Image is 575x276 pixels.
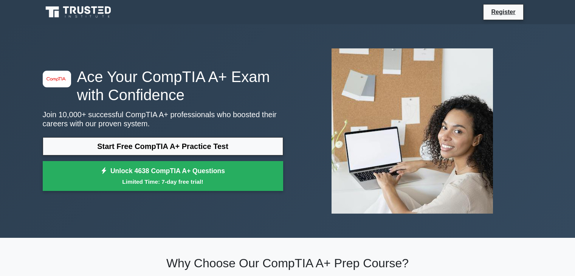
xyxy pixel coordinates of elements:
a: Register [487,7,520,17]
h2: Why Choose Our CompTIA A+ Prep Course? [43,256,533,270]
h1: Ace Your CompTIA A+ Exam with Confidence [43,68,283,104]
a: Start Free CompTIA A+ Practice Test [43,137,283,155]
a: Unlock 4638 CompTIA A+ QuestionsLimited Time: 7-day free trial! [43,161,283,191]
p: Join 10,000+ successful CompTIA A+ professionals who boosted their careers with our proven system. [43,110,283,128]
small: Limited Time: 7-day free trial! [52,177,274,186]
